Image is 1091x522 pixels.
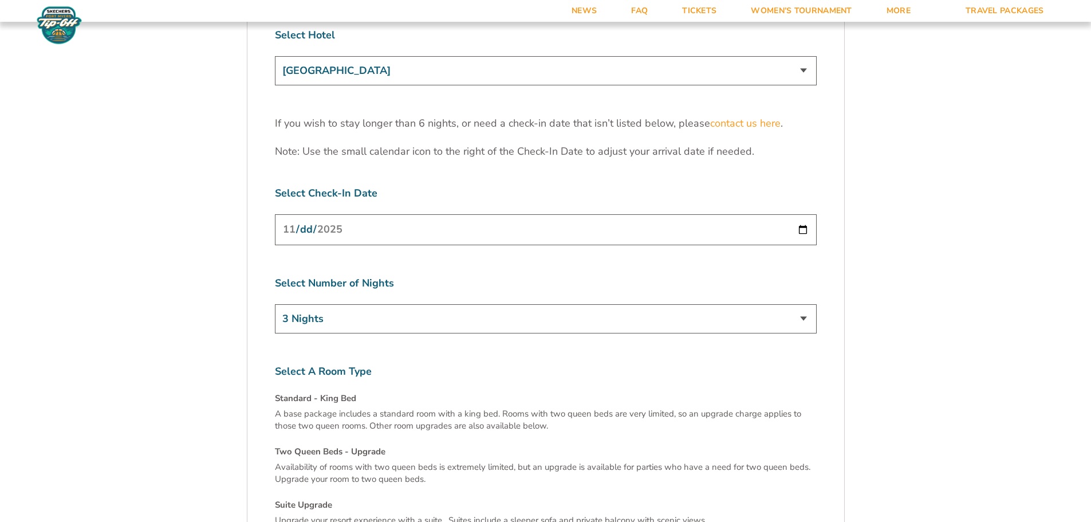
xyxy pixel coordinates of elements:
[275,144,817,159] p: Note: Use the small calendar icon to the right of the Check-In Date to adjust your arrival date i...
[275,446,817,458] h4: Two Queen Beds - Upgrade
[710,116,781,131] a: contact us here
[275,499,817,511] h4: Suite Upgrade
[275,461,817,485] p: Availability of rooms with two queen beds is extremely limited, but an upgrade is available for p...
[275,116,817,131] p: If you wish to stay longer than 6 nights, or need a check-in date that isn’t listed below, please .
[275,186,817,201] label: Select Check-In Date
[275,276,817,291] label: Select Number of Nights
[275,393,817,405] h4: Standard - King Bed
[34,6,84,45] img: Fort Myers Tip-Off
[275,408,817,432] p: A base package includes a standard room with a king bed. Rooms with two queen beds are very limit...
[275,364,817,379] label: Select A Room Type
[275,28,817,42] label: Select Hotel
